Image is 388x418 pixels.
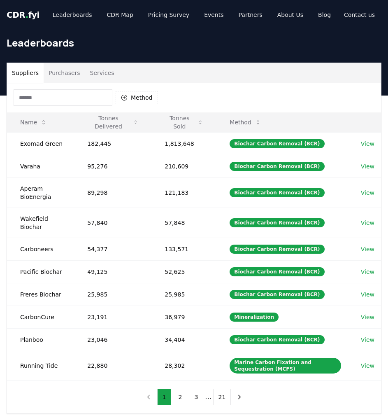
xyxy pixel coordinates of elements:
[361,189,374,197] a: View
[74,328,151,351] td: 23,046
[7,63,44,83] button: Suppliers
[74,177,151,208] td: 89,298
[157,389,172,405] button: 1
[7,351,74,380] td: Running Tide
[7,260,74,283] td: Pacific Biochar
[230,267,324,276] div: Biochar Carbon Removal (BCR)
[46,7,337,22] nav: Main
[361,362,374,370] a: View
[205,392,211,402] li: ...
[189,389,203,405] button: 3
[361,140,374,148] a: View
[142,7,196,22] a: Pricing Survey
[151,306,216,328] td: 36,979
[26,10,28,20] span: .
[46,7,99,22] a: Leaderboards
[230,188,324,197] div: Biochar Carbon Removal (BCR)
[74,155,151,177] td: 95,276
[7,306,74,328] td: CarbonCure
[7,238,74,260] td: Carboneers
[74,132,151,155] td: 182,445
[85,63,119,83] button: Services
[151,283,216,306] td: 25,985
[311,7,337,22] a: Blog
[7,9,39,21] a: CDR.fyi
[74,260,151,283] td: 49,125
[232,389,246,405] button: next page
[230,313,279,322] div: Mineralization
[100,7,140,22] a: CDR Map
[81,114,145,131] button: Tonnes Delivered
[7,155,74,177] td: Varaha
[158,114,210,131] button: Tonnes Sold
[7,283,74,306] td: Freres Biochar
[7,328,74,351] td: Planboo
[230,335,324,344] div: Biochar Carbon Removal (BCR)
[151,155,216,177] td: 210,609
[74,283,151,306] td: 25,985
[223,114,268,131] button: Method
[44,63,85,83] button: Purchasers
[361,313,374,321] a: View
[230,358,341,374] div: Marine Carbon Fixation and Sequestration (MCFS)
[197,7,230,22] a: Events
[230,245,324,254] div: Biochar Carbon Removal (BCR)
[151,238,216,260] td: 133,571
[116,91,158,104] button: Method
[232,7,269,22] a: Partners
[151,351,216,380] td: 28,302
[230,218,324,227] div: Biochar Carbon Removal (BCR)
[151,260,216,283] td: 52,625
[7,10,39,20] span: CDR fyi
[151,328,216,351] td: 34,404
[151,208,216,238] td: 57,848
[7,132,74,155] td: Exomad Green
[361,162,374,170] a: View
[151,132,216,155] td: 1,813,648
[74,208,151,238] td: 57,840
[14,114,53,131] button: Name
[7,36,381,49] h1: Leaderboards
[230,290,324,299] div: Biochar Carbon Removal (BCR)
[74,351,151,380] td: 22,880
[151,177,216,208] td: 121,183
[7,177,74,208] td: Aperam BioEnergia
[361,290,374,299] a: View
[173,389,187,405] button: 2
[271,7,310,22] a: About Us
[7,208,74,238] td: Wakefield Biochar
[74,306,151,328] td: 23,191
[337,7,381,22] a: Contact us
[230,162,324,171] div: Biochar Carbon Removal (BCR)
[361,336,374,344] a: View
[361,245,374,253] a: View
[230,139,324,148] div: Biochar Carbon Removal (BCR)
[74,238,151,260] td: 54,377
[213,389,231,405] button: 21
[361,268,374,276] a: View
[361,219,374,227] a: View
